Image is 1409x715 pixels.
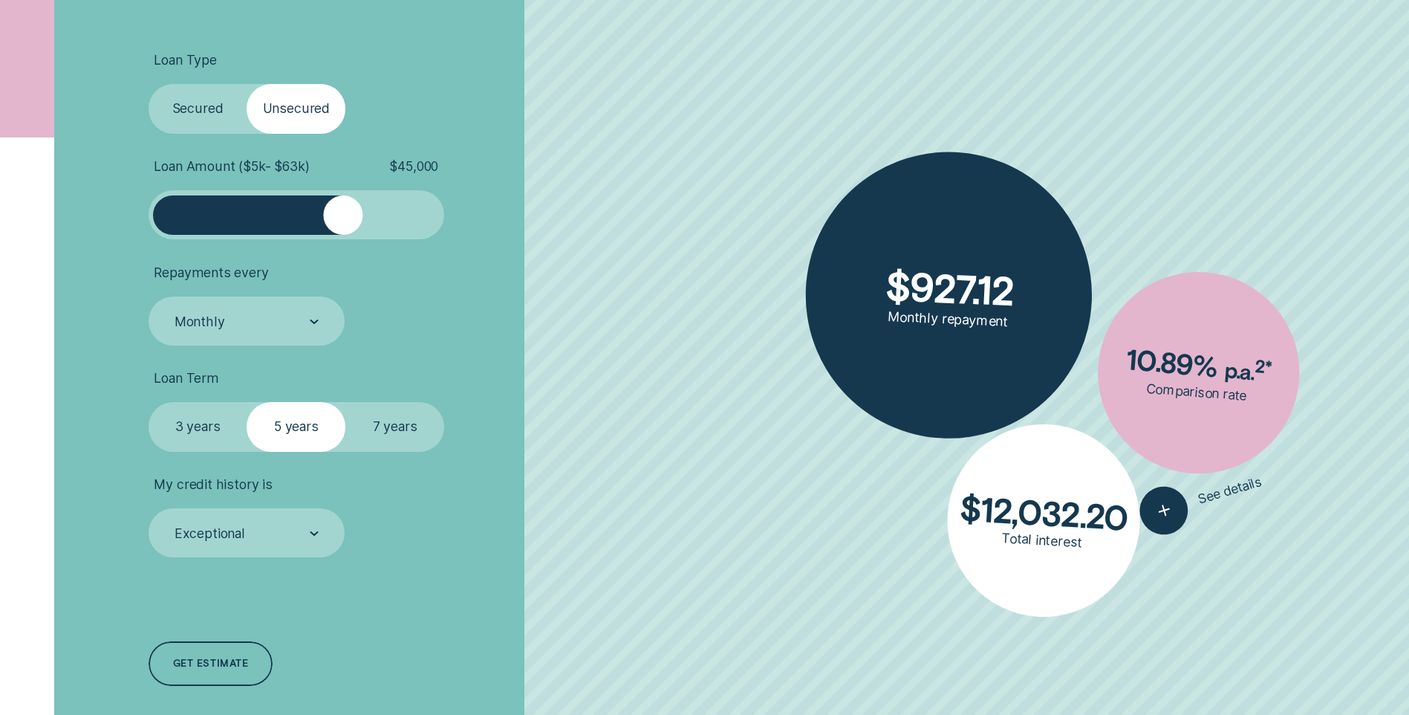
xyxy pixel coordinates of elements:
span: Loan Type [154,52,216,68]
span: My credit history is [154,476,272,493]
label: Secured [149,84,247,133]
span: $ 45,000 [389,158,438,175]
label: 3 years [149,402,247,451]
span: See details [1197,473,1264,508]
label: 7 years [345,402,444,451]
label: 5 years [247,402,345,451]
div: Exceptional [175,525,245,542]
a: Get estimate [149,641,273,686]
span: Repayments every [154,265,268,281]
label: Unsecured [247,84,345,133]
span: Loan Term [154,370,218,386]
div: Monthly [175,314,225,330]
button: See details [1134,458,1269,541]
span: Loan Amount ( $5k - $63k ) [154,158,309,175]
